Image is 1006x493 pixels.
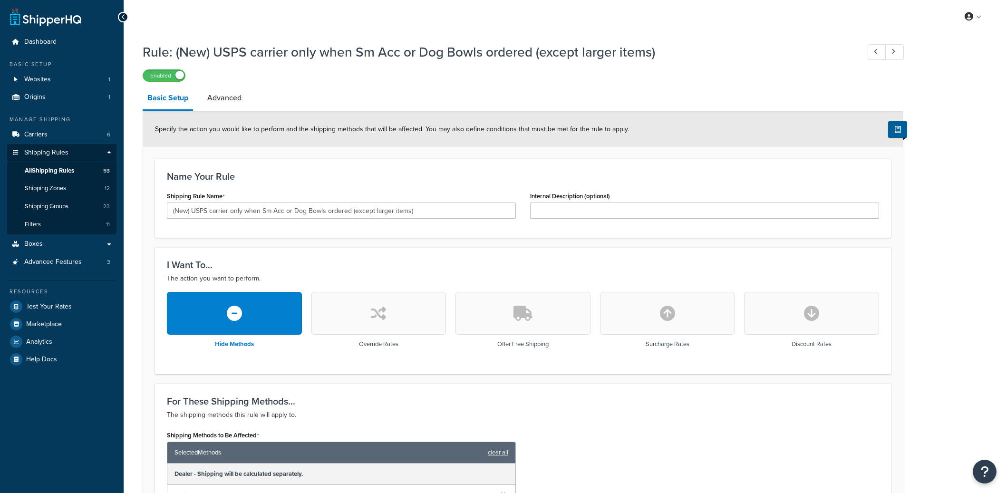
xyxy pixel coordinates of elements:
[7,88,116,106] a: Origins1
[25,167,74,175] span: All Shipping Rules
[167,432,259,439] label: Shipping Methods to Be Affected
[7,71,116,88] a: Websites1
[646,341,689,348] h3: Surcharge Rates
[105,184,110,193] span: 12
[973,460,996,483] button: Open Resource Center
[7,180,116,197] li: Shipping Zones
[7,116,116,124] div: Manage Shipping
[7,126,116,144] a: Carriers6
[103,203,110,211] span: 23
[24,93,46,101] span: Origins
[792,341,832,348] h3: Discount Rates
[203,87,246,109] a: Advanced
[155,124,629,134] span: Specify the action you would like to perform and the shipping methods that will be affected. You ...
[7,216,116,233] li: Filters
[215,341,254,348] h3: Hide Methods
[24,240,43,248] span: Boxes
[497,341,549,348] h3: Offer Free Shipping
[7,333,116,350] a: Analytics
[7,144,116,162] a: Shipping Rules
[26,338,52,346] span: Analytics
[7,298,116,315] a: Test Your Rates
[7,180,116,197] a: Shipping Zones12
[25,184,66,193] span: Shipping Zones
[7,235,116,253] a: Boxes
[530,193,610,200] label: Internal Description (optional)
[7,88,116,106] li: Origins
[7,71,116,88] li: Websites
[167,273,879,284] p: The action you want to perform.
[488,446,508,459] a: clear all
[7,33,116,51] a: Dashboard
[24,38,57,46] span: Dashboard
[167,464,515,485] div: Dealer - Shipping will be calculated separately.
[26,320,62,329] span: Marketplace
[7,144,116,234] li: Shipping Rules
[143,43,850,61] h1: Rule: (New) USPS carrier only when Sm Acc or Dog Bowls ordered (except larger items)
[359,341,398,348] h3: Override Rates
[26,356,57,364] span: Help Docs
[103,167,110,175] span: 53
[167,409,879,421] p: The shipping methods this rule will apply to.
[885,44,904,60] a: Next Record
[24,258,82,266] span: Advanced Features
[106,221,110,229] span: 11
[107,258,110,266] span: 3
[7,198,116,215] a: Shipping Groups23
[7,162,116,180] a: AllShipping Rules53
[7,126,116,144] li: Carriers
[108,93,110,101] span: 1
[7,316,116,333] a: Marketplace
[25,221,41,229] span: Filters
[167,396,879,406] h3: For These Shipping Methods...
[24,149,68,157] span: Shipping Rules
[108,76,110,84] span: 1
[25,203,68,211] span: Shipping Groups
[24,76,51,84] span: Websites
[7,253,116,271] a: Advanced Features3
[167,171,879,182] h3: Name Your Rule
[26,303,72,311] span: Test Your Rates
[7,216,116,233] a: Filters11
[143,87,193,111] a: Basic Setup
[167,193,225,200] label: Shipping Rule Name
[24,131,48,139] span: Carriers
[7,198,116,215] li: Shipping Groups
[167,260,879,270] h3: I Want To...
[868,44,886,60] a: Previous Record
[143,70,185,81] label: Enabled
[7,351,116,368] a: Help Docs
[888,121,907,138] button: Show Help Docs
[7,288,116,296] div: Resources
[7,253,116,271] li: Advanced Features
[7,60,116,68] div: Basic Setup
[107,131,110,139] span: 6
[174,446,483,459] span: Selected Methods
